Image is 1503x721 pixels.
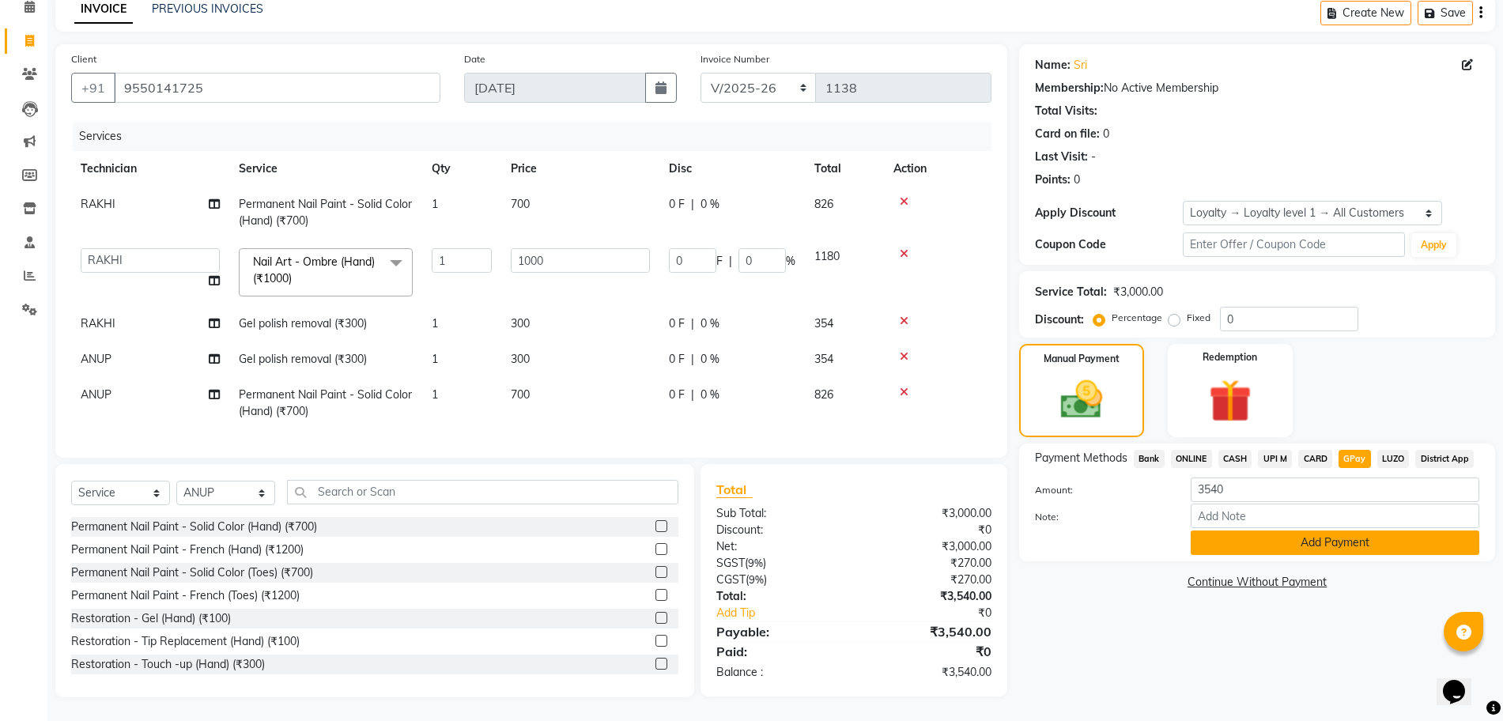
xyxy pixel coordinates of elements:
[1035,80,1104,96] div: Membership:
[1171,450,1212,468] span: ONLINE
[814,249,840,263] span: 1180
[1091,149,1096,165] div: -
[1035,126,1100,142] div: Card on file:
[432,387,438,402] span: 1
[669,387,685,403] span: 0 F
[704,642,854,661] div: Paid:
[748,557,763,569] span: 9%
[704,622,854,641] div: Payable:
[704,605,879,621] a: Add Tip
[716,481,753,498] span: Total
[253,255,375,285] span: Nail Art - Ombre (Hand) (₹1000)
[81,352,111,366] span: ANUP
[704,664,854,681] div: Balance :
[422,151,501,187] th: Qty
[1112,311,1162,325] label: Percentage
[81,197,115,211] span: RAKHI
[1418,1,1473,25] button: Save
[81,316,115,330] span: RAKHI
[884,151,991,187] th: Action
[432,197,438,211] span: 1
[239,352,367,366] span: Gel polish removal (₹300)
[1023,510,1179,524] label: Note:
[854,522,1003,538] div: ₹0
[1203,350,1257,364] label: Redemption
[786,253,795,270] span: %
[1048,376,1115,424] img: _cash.svg
[704,555,854,572] div: ( )
[71,587,300,604] div: Permanent Nail Paint - French (Toes) (₹1200)
[669,351,685,368] span: 0 F
[1035,172,1071,188] div: Points:
[239,316,367,330] span: Gel polish removal (₹300)
[749,573,764,586] span: 9%
[701,52,769,66] label: Invoice Number
[854,538,1003,555] div: ₹3,000.00
[659,151,805,187] th: Disc
[1035,205,1183,221] div: Apply Discount
[229,151,422,187] th: Service
[1187,311,1210,325] label: Fixed
[1035,311,1084,328] div: Discount:
[1044,352,1120,366] label: Manual Payment
[1035,103,1097,119] div: Total Visits:
[1035,57,1071,74] div: Name:
[1320,1,1411,25] button: Create New
[814,352,833,366] span: 354
[701,387,719,403] span: 0 %
[716,556,745,570] span: SGST
[464,52,485,66] label: Date
[1339,450,1371,468] span: GPay
[716,572,746,587] span: CGST
[71,610,231,627] div: Restoration - Gel (Hand) (₹100)
[511,352,530,366] span: 300
[704,505,854,522] div: Sub Total:
[704,522,854,538] div: Discount:
[1191,530,1479,555] button: Add Payment
[1437,658,1487,705] iframe: chat widget
[854,555,1003,572] div: ₹270.00
[691,387,694,403] span: |
[1035,284,1107,300] div: Service Total:
[71,151,229,187] th: Technician
[432,316,438,330] span: 1
[854,505,1003,522] div: ₹3,000.00
[511,316,530,330] span: 300
[1035,236,1183,253] div: Coupon Code
[1103,126,1109,142] div: 0
[854,588,1003,605] div: ₹3,540.00
[1134,450,1165,468] span: Bank
[71,519,317,535] div: Permanent Nail Paint - Solid Color (Hand) (₹700)
[729,253,732,270] span: |
[691,196,694,213] span: |
[114,73,440,103] input: Search by Name/Mobile/Email/Code
[669,315,685,332] span: 0 F
[239,387,412,418] span: Permanent Nail Paint - Solid Color (Hand) (₹700)
[71,542,304,558] div: Permanent Nail Paint - French (Hand) (₹1200)
[814,316,833,330] span: 354
[1074,172,1080,188] div: 0
[814,197,833,211] span: 826
[1035,149,1088,165] div: Last Visit:
[1298,450,1332,468] span: CARD
[1415,450,1474,468] span: District App
[1191,478,1479,502] input: Amount
[704,538,854,555] div: Net:
[1258,450,1292,468] span: UPI M
[691,351,694,368] span: |
[814,387,833,402] span: 826
[701,196,719,213] span: 0 %
[1074,57,1087,74] a: Sri
[701,315,719,332] span: 0 %
[511,387,530,402] span: 700
[1035,80,1479,96] div: No Active Membership
[805,151,884,187] th: Total
[1113,284,1163,300] div: ₹3,000.00
[501,151,659,187] th: Price
[239,197,412,228] span: Permanent Nail Paint - Solid Color (Hand) (₹700)
[1411,233,1456,257] button: Apply
[1195,374,1265,428] img: _gift.svg
[152,2,263,16] a: PREVIOUS INVOICES
[1035,450,1127,466] span: Payment Methods
[71,564,313,581] div: Permanent Nail Paint - Solid Color (Toes) (₹700)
